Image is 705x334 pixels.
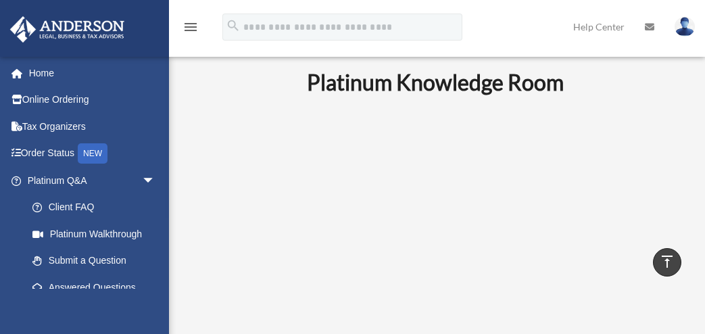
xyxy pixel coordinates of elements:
a: Online Ordering [9,87,176,114]
span: arrow_drop_down [142,167,169,195]
a: Platinum Walkthrough [19,220,176,247]
a: Order StatusNEW [9,140,176,168]
a: Home [9,59,176,87]
a: menu [183,24,199,35]
img: Anderson Advisors Platinum Portal [6,16,128,43]
a: Submit a Question [19,247,176,275]
a: Platinum Q&Aarrow_drop_down [9,167,176,194]
a: vertical_align_top [653,248,681,277]
i: search [226,18,241,33]
i: menu [183,19,199,35]
a: Tax Organizers [9,113,176,140]
a: Client FAQ [19,194,176,221]
b: Platinum Knowledge Room [307,69,564,95]
i: vertical_align_top [659,254,675,270]
a: Answered Questions [19,274,176,301]
img: User Pic [675,17,695,37]
div: NEW [78,143,107,164]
